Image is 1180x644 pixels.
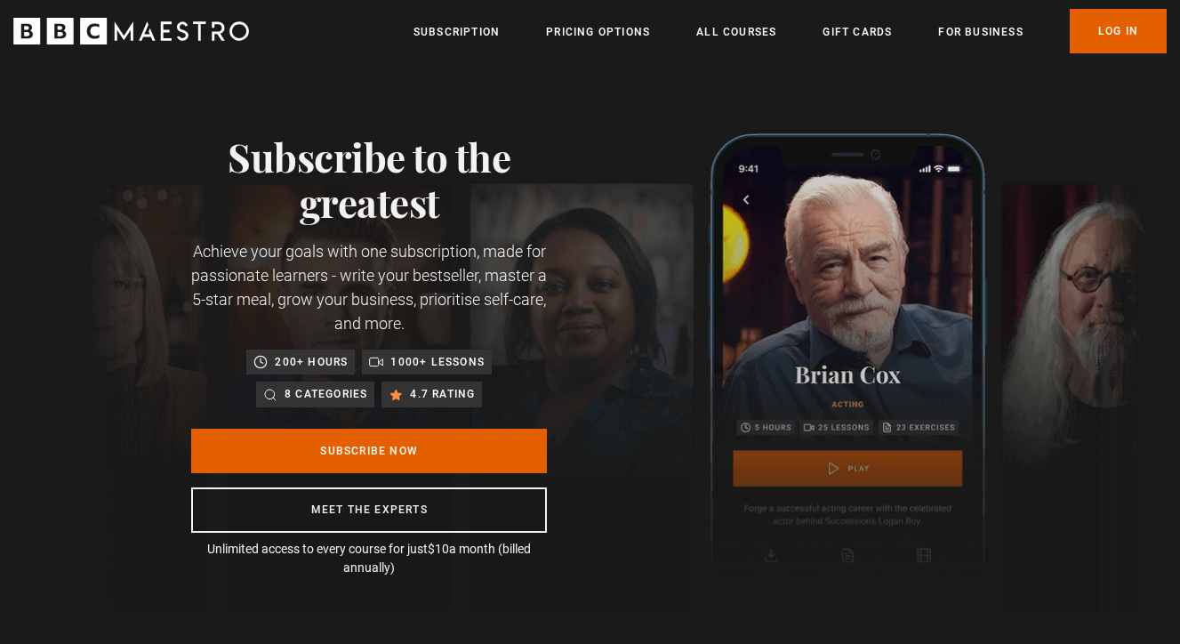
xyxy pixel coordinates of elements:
svg: BBC Maestro [13,18,249,44]
p: 1000+ lessons [390,353,485,371]
a: Log In [1070,9,1167,53]
a: Gift Cards [823,23,892,41]
p: 8 categories [285,385,367,403]
p: 200+ hours [275,353,348,371]
p: Unlimited access to every course for just a month (billed annually) [191,540,547,577]
h1: Subscribe to the greatest [191,133,547,225]
span: $10 [428,542,449,556]
p: 4.7 rating [410,385,475,403]
a: Meet the experts [191,487,547,533]
a: All Courses [696,23,776,41]
a: For business [938,23,1023,41]
p: Achieve your goals with one subscription, made for passionate learners - write your bestseller, m... [191,239,547,335]
nav: Primary [413,9,1167,53]
a: Pricing Options [546,23,650,41]
a: Subscribe Now [191,429,547,473]
a: Subscription [413,23,500,41]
